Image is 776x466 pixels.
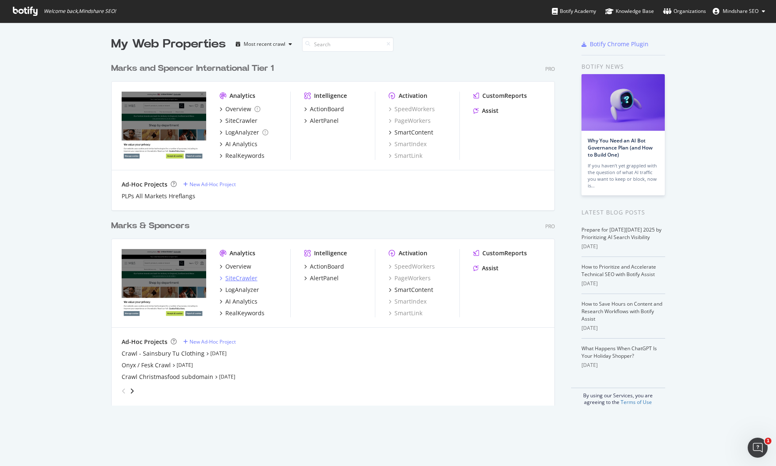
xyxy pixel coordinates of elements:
[482,107,499,115] div: Assist
[225,297,257,306] div: AI Analytics
[545,65,555,72] div: Pro
[111,220,193,232] a: Marks & Spencers
[122,249,206,316] img: www.marksandspencer.com/
[314,92,347,100] div: Intelligence
[389,297,427,306] div: SmartIndex
[590,40,649,48] div: Botify Chrome Plugin
[310,262,344,271] div: ActionBoard
[399,249,427,257] div: Activation
[399,92,427,100] div: Activation
[482,249,527,257] div: CustomReports
[765,438,771,444] span: 1
[389,286,433,294] a: SmartContent
[581,300,662,322] a: How to Save Hours on Content and Research Workflows with Botify Assist
[183,338,236,345] a: New Ad-Hoc Project
[220,140,257,148] a: AI Analytics
[225,117,257,125] div: SiteCrawler
[190,338,236,345] div: New Ad-Hoc Project
[244,42,285,47] div: Most recent crawl
[581,208,665,217] div: Latest Blog Posts
[220,274,257,282] a: SiteCrawler
[225,152,264,160] div: RealKeywords
[389,274,431,282] a: PageWorkers
[663,7,706,15] div: Organizations
[545,223,555,230] div: Pro
[230,249,255,257] div: Analytics
[588,137,653,158] a: Why You Need an AI Bot Governance Plan (and How to Build One)
[111,220,190,232] div: Marks & Spencers
[220,105,260,113] a: Overview
[389,309,422,317] a: SmartLink
[122,338,167,346] div: Ad-Hoc Projects
[304,262,344,271] a: ActionBoard
[473,107,499,115] a: Assist
[389,140,427,148] div: SmartIndex
[581,324,665,332] div: [DATE]
[220,262,251,271] a: Overview
[605,7,654,15] div: Knowledge Base
[394,286,433,294] div: SmartContent
[220,286,259,294] a: LogAnalyzer
[389,262,435,271] a: SpeedWorkers
[122,192,195,200] a: PLPs All Markets Hreflangs
[111,62,274,75] div: Marks and Spencer International Tier 1
[225,128,259,137] div: LogAnalyzer
[389,105,435,113] a: SpeedWorkers
[190,181,236,188] div: New Ad-Hoc Project
[220,309,264,317] a: RealKeywords
[581,226,661,241] a: Prepare for [DATE][DATE] 2025 by Prioritizing AI Search Visibility
[310,274,339,282] div: AlertPanel
[581,280,665,287] div: [DATE]
[302,37,394,52] input: Search
[389,117,431,125] a: PageWorkers
[225,286,259,294] div: LogAnalyzer
[389,128,433,137] a: SmartContent
[122,373,213,381] a: Crawl Christmasfood subdomain
[219,373,235,380] a: [DATE]
[111,52,561,406] div: grid
[581,263,656,278] a: How to Prioritize and Accelerate Technical SEO with Botify Assist
[210,350,227,357] a: [DATE]
[748,438,768,458] iframe: Intercom live chat
[310,117,339,125] div: AlertPanel
[122,349,205,358] div: Crawl - Sainsbury Tu Clothing
[225,274,257,282] div: SiteCrawler
[581,243,665,250] div: [DATE]
[122,361,171,369] a: Onyx / Fesk Crawl
[220,117,257,125] a: SiteCrawler
[177,361,193,369] a: [DATE]
[706,5,772,18] button: Mindshare SEO
[225,140,257,148] div: AI Analytics
[225,309,264,317] div: RealKeywords
[129,387,135,395] div: angle-right
[588,162,659,189] div: If you haven’t yet grappled with the question of what AI traffic you want to keep or block, now is…
[552,7,596,15] div: Botify Academy
[304,274,339,282] a: AlertPanel
[389,152,422,160] a: SmartLink
[473,264,499,272] a: Assist
[111,62,277,75] a: Marks and Spencer International Tier 1
[482,264,499,272] div: Assist
[44,8,116,15] span: Welcome back, Mindshare SEO !
[225,262,251,271] div: Overview
[314,249,347,257] div: Intelligence
[304,117,339,125] a: AlertPanel
[310,105,344,113] div: ActionBoard
[220,297,257,306] a: AI Analytics
[220,128,268,137] a: LogAnalyzer
[581,361,665,369] div: [DATE]
[581,40,649,48] a: Botify Chrome Plugin
[230,92,255,100] div: Analytics
[723,7,759,15] span: Mindshare SEO
[232,37,295,51] button: Most recent crawl
[225,105,251,113] div: Overview
[183,181,236,188] a: New Ad-Hoc Project
[581,74,665,131] img: Why You Need an AI Bot Governance Plan (and How to Build One)
[122,180,167,189] div: Ad-Hoc Projects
